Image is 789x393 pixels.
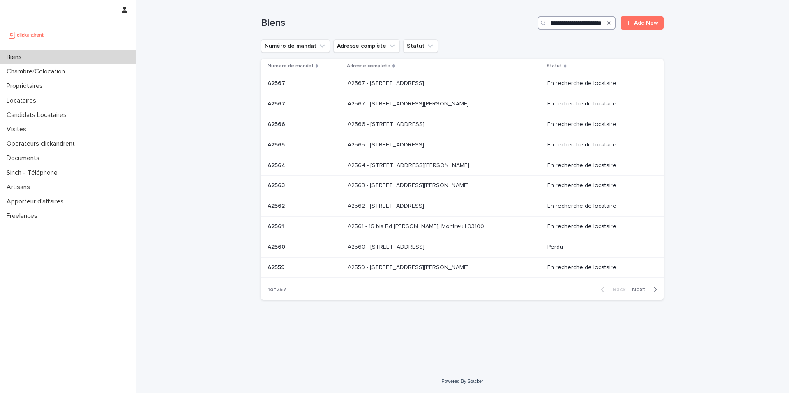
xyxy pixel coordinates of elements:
[268,201,286,210] p: A2562
[3,82,49,90] p: Propriétaires
[634,20,658,26] span: Add New
[348,201,426,210] p: A2562 - [STREET_ADDRESS]
[547,264,651,271] p: En recherche de locataire
[347,62,390,71] p: Adresse complète
[348,160,471,169] p: A2564 - [STREET_ADDRESS][PERSON_NAME]
[621,16,664,30] a: Add New
[547,62,562,71] p: Statut
[261,135,664,155] tr: A2565A2565 A2565 - [STREET_ADDRESS]A2565 - [STREET_ADDRESS] En recherche de locataire
[3,212,44,220] p: Freelances
[261,257,664,278] tr: A2559A2559 A2559 - [STREET_ADDRESS][PERSON_NAME]A2559 - [STREET_ADDRESS][PERSON_NAME] En recherch...
[348,222,486,230] p: A2561 - 16 bis Bd [PERSON_NAME], Montreuil 93100
[268,140,286,149] p: A2565
[261,114,664,135] tr: A2566A2566 A2566 - [STREET_ADDRESS]A2566 - [STREET_ADDRESS] En recherche de locataire
[3,68,72,75] p: Chambre/Colocation
[261,155,664,176] tr: A2564A2564 A2564 - [STREET_ADDRESS][PERSON_NAME]A2564 - [STREET_ADDRESS][PERSON_NAME] En recherch...
[3,183,37,191] p: Artisans
[3,140,81,148] p: Operateurs clickandrent
[268,119,287,128] p: A2566
[547,121,651,128] p: En recherche de locataire
[547,244,651,251] p: Perdu
[629,286,664,293] button: Next
[348,119,426,128] p: A2566 - [STREET_ADDRESS]
[268,222,286,230] p: A2561
[594,286,629,293] button: Back
[3,198,70,206] p: Apporteur d'affaires
[261,39,330,53] button: Numéro de mandat
[348,140,426,149] p: A2565 - [STREET_ADDRESS]
[547,162,651,169] p: En recherche de locataire
[547,182,651,189] p: En recherche de locataire
[632,287,650,292] span: Next
[261,280,293,300] p: 1 of 257
[3,97,43,105] p: Locataires
[348,78,426,87] p: A2567 - [STREET_ADDRESS]
[608,287,625,292] span: Back
[547,142,651,149] p: En recherche de locataire
[3,53,28,61] p: Biens
[261,73,664,94] tr: A2567A2567 A2567 - [STREET_ADDRESS]A2567 - [STREET_ADDRESS] En recherche de locataire
[3,126,33,133] p: Visites
[261,196,664,217] tr: A2562A2562 A2562 - [STREET_ADDRESS]A2562 - [STREET_ADDRESS] En recherche de locataire
[261,94,664,114] tr: A2567A2567 A2567 - [STREET_ADDRESS][PERSON_NAME]A2567 - [STREET_ADDRESS][PERSON_NAME] En recherch...
[547,223,651,230] p: En recherche de locataire
[3,111,73,119] p: Candidats Locataires
[261,176,664,196] tr: A2563A2563 A2563 - [STREET_ADDRESS][PERSON_NAME]A2563 - [STREET_ADDRESS][PERSON_NAME] En recherch...
[268,242,287,251] p: A2560
[441,379,483,384] a: Powered By Stacker
[547,203,651,210] p: En recherche de locataire
[7,27,46,43] img: UCB0brd3T0yccxBKYDjQ
[261,17,534,29] h1: Biens
[268,263,286,271] p: A2559
[538,16,616,30] input: Search
[348,99,471,107] p: A2567 - [STREET_ADDRESS][PERSON_NAME]
[268,62,314,71] p: Numéro de mandat
[3,154,46,162] p: Documents
[403,39,438,53] button: Statut
[268,78,287,87] p: A2567
[261,216,664,237] tr: A2561A2561 A2561 - 16 bis Bd [PERSON_NAME], Montreuil 93100A2561 - 16 bis Bd [PERSON_NAME], Montr...
[547,101,651,107] p: En recherche de locataire
[348,263,471,271] p: A2559 - [STREET_ADDRESS][PERSON_NAME]
[268,181,286,189] p: A2563
[3,169,64,177] p: Sinch - Téléphone
[333,39,400,53] button: Adresse complète
[268,160,287,169] p: A2564
[261,237,664,257] tr: A2560A2560 A2560 - [STREET_ADDRESS]A2560 - [STREET_ADDRESS] Perdu
[547,80,651,87] p: En recherche de locataire
[268,99,287,107] p: A2567
[348,242,426,251] p: A2560 - [STREET_ADDRESS]
[348,181,471,189] p: A2563 - 781 Avenue de Monsieur Teste, Montpellier 34070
